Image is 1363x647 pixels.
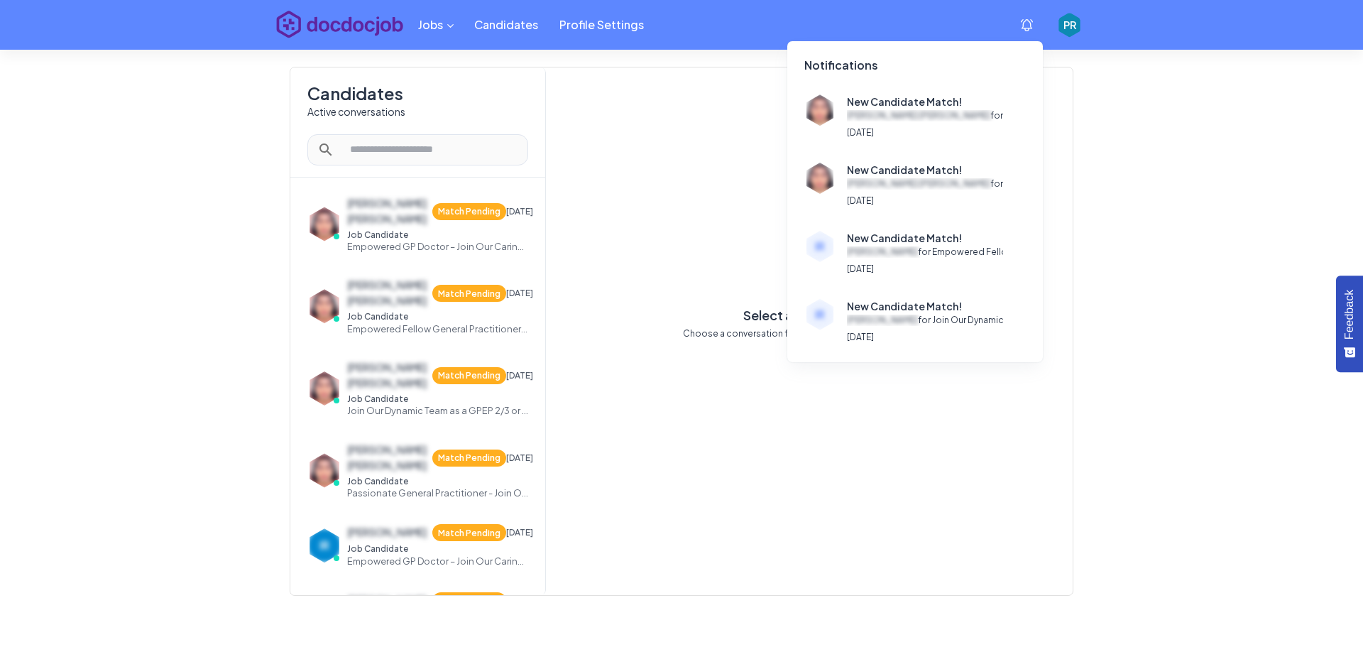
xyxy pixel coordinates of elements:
div: IR [804,231,836,262]
div: IR [804,299,836,330]
h6: New Candidate Match! [847,94,1017,110]
h6: New Candidate Match! [847,163,1017,178]
span: [DATE] [847,127,874,138]
span: [DATE] [847,195,874,206]
span: [PERSON_NAME] [PERSON_NAME] [847,178,990,189]
div: scrollable content [787,83,1043,357]
span: for Join Our Dynamic Team as a GPEP 2/3 or Fellow! (30% match) [847,315,1184,325]
span: for Join Our Dynamic Team as a GPEP 2/3 or Fellow! (45% match) [847,178,1256,189]
h6: New Candidate Match! [847,299,1017,315]
span: Feedback [1343,289,1356,339]
img: Indu Lekha Arun [804,94,836,126]
button: Feedback - Show survey [1336,275,1363,371]
span: [DATE] [847,263,874,274]
span: [PERSON_NAME] [PERSON_NAME] [847,110,990,121]
h6: New Candidate Match! [847,231,1017,246]
img: Indu Lekha Arun [804,163,836,194]
h6: Notifications [804,58,878,72]
span: [PERSON_NAME] [847,315,918,325]
span: for Empowered Fellow General Practitioner Wanted for Vibrant Community Clinic (30% match) [847,246,1313,257]
span: [DATE] [847,332,874,342]
span: [PERSON_NAME] [847,246,918,257]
